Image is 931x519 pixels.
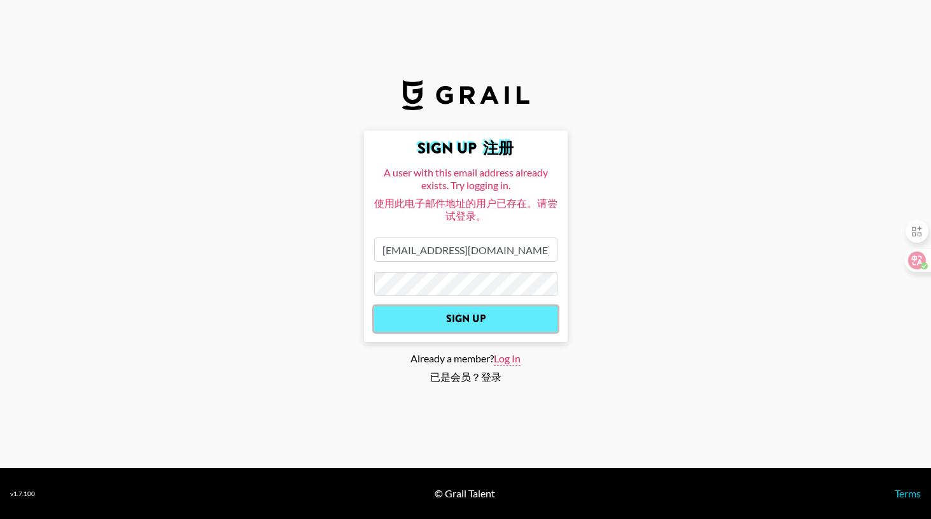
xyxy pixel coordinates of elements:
[374,141,557,156] h2: Sign Up
[10,352,921,388] div: Already a member?
[374,238,557,262] input: Email
[430,371,501,383] font: 已是会员？登录
[374,197,557,222] font: 使用此电子邮件地址的用户已存在。请尝试登录。
[374,166,557,227] div: A user with this email address already exists. Try logging in.
[494,352,521,366] span: Log In
[895,487,921,499] a: Terms
[435,487,495,500] div: © Grail Talent
[483,137,514,159] font: 注册
[10,490,35,498] div: v 1.7.100
[374,306,557,332] input: Sign Up
[402,80,529,110] img: Grail Talent Logo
